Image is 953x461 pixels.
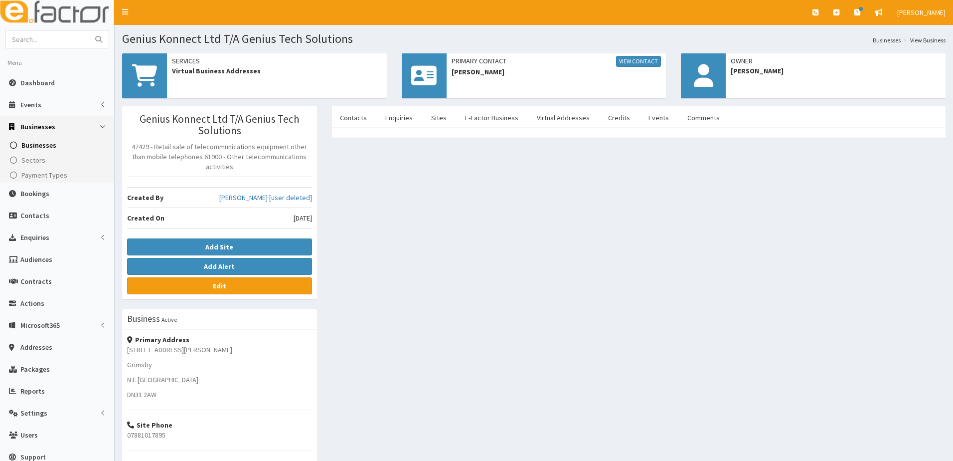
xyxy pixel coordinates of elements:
[127,375,312,385] p: N E [GEOGRAPHIC_DATA]
[127,390,312,400] p: DN31 2AW
[332,107,375,128] a: Contacts
[20,365,50,374] span: Packages
[20,431,38,440] span: Users
[731,66,941,76] span: [PERSON_NAME]
[127,277,312,294] a: Edit
[127,193,163,202] b: Created By
[20,189,49,198] span: Bookings
[20,409,47,418] span: Settings
[20,277,52,286] span: Contracts
[20,122,55,131] span: Businesses
[616,56,661,67] a: View Contact
[20,78,55,87] span: Dashboard
[20,211,49,220] span: Contacts
[127,258,312,275] button: Add Alert
[529,107,598,128] a: Virtual Addresses
[377,107,421,128] a: Enquiries
[213,281,226,290] b: Edit
[20,387,45,396] span: Reports
[161,316,177,323] small: Active
[20,233,49,242] span: Enquiries
[127,335,189,344] strong: Primary Address
[901,36,946,44] li: View Business
[423,107,455,128] a: Sites
[21,171,67,180] span: Payment Types
[452,56,661,67] span: Primary Contact
[873,36,901,44] a: Businesses
[457,107,526,128] a: E-Factor Business
[20,100,41,109] span: Events
[127,142,312,172] p: 47429 - Retail sale of telecommunications equipment other than mobile telephones 61900 - Other te...
[731,56,941,66] span: Owner
[172,56,382,66] span: Services
[21,141,56,150] span: Businesses
[21,156,45,165] span: Sectors
[897,8,946,17] span: [PERSON_NAME]
[219,193,312,203] a: [PERSON_NAME] [user deleted]
[5,30,89,48] input: Search...
[127,421,172,430] strong: Site Phone
[640,107,677,128] a: Events
[20,299,44,308] span: Actions
[20,343,52,352] span: Addresses
[679,107,728,128] a: Comments
[127,345,312,355] p: [STREET_ADDRESS][PERSON_NAME]
[20,321,60,330] span: Microsoft365
[294,213,312,223] span: [DATE]
[205,242,233,251] b: Add Site
[2,168,114,183] a: Payment Types
[452,67,661,77] span: [PERSON_NAME]
[172,66,382,76] span: Virtual Business Addresses
[20,255,52,264] span: Audiences
[127,360,312,370] p: Grimsby
[127,314,160,323] h3: Business
[122,32,946,45] h1: Genius Konnect Ltd T/A Genius Tech Solutions
[127,430,312,440] p: 07881017895
[127,214,164,223] b: Created On
[600,107,638,128] a: Credits
[127,113,312,136] h3: Genius Konnect Ltd T/A Genius Tech Solutions
[204,262,235,271] b: Add Alert
[2,138,114,153] a: Businesses
[2,153,114,168] a: Sectors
